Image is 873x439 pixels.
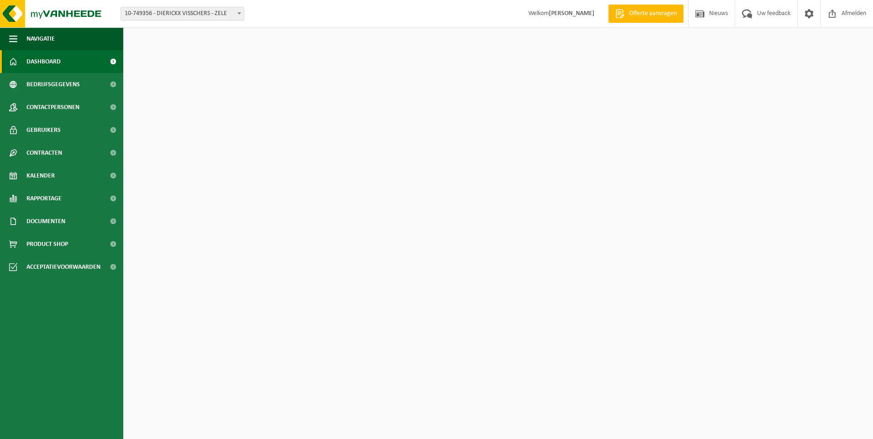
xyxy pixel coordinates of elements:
span: Kalender [26,164,55,187]
span: Dashboard [26,50,61,73]
span: Bedrijfsgegevens [26,73,80,96]
span: Contracten [26,141,62,164]
span: Rapportage [26,187,62,210]
span: 10-749356 - DIERICKX VISSCHERS - ZELE [121,7,244,21]
span: Gebruikers [26,119,61,141]
span: Documenten [26,210,65,233]
span: 10-749356 - DIERICKX VISSCHERS - ZELE [121,7,244,20]
span: Navigatie [26,27,55,50]
a: Offerte aanvragen [608,5,684,23]
span: Contactpersonen [26,96,79,119]
span: Product Shop [26,233,68,256]
span: Offerte aanvragen [627,9,679,18]
span: Acceptatievoorwaarden [26,256,100,278]
strong: [PERSON_NAME] [549,10,594,17]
